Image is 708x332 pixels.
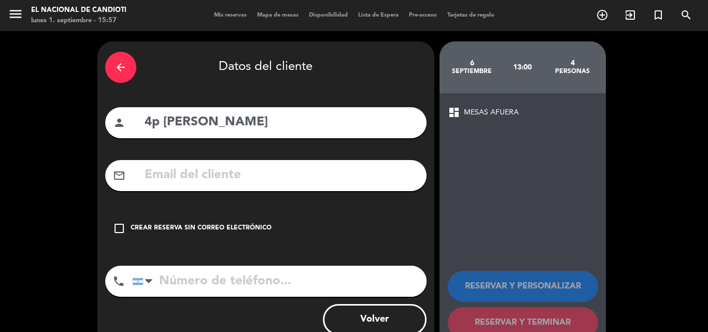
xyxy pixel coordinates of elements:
[132,266,427,297] input: Número de teléfono...
[31,5,126,16] div: El Nacional de Candioti
[680,9,692,21] i: search
[448,106,460,119] span: dashboard
[113,117,125,129] i: person
[497,49,547,85] div: 13:00
[353,12,404,18] span: Lista de Espera
[547,67,598,76] div: personas
[404,12,442,18] span: Pre-acceso
[144,112,419,133] input: Nombre del cliente
[113,222,125,235] i: check_box_outline_blank
[304,12,353,18] span: Disponibilidad
[144,165,419,186] input: Email del cliente
[447,67,498,76] div: septiembre
[447,59,498,67] div: 6
[133,266,157,296] div: Argentina: +54
[105,49,427,85] div: Datos del cliente
[8,6,23,25] button: menu
[252,12,304,18] span: Mapa de mesas
[624,9,636,21] i: exit_to_app
[209,12,252,18] span: Mis reservas
[113,169,125,182] i: mail_outline
[442,12,500,18] span: Tarjetas de regalo
[652,9,664,21] i: turned_in_not
[547,59,598,67] div: 4
[131,223,272,234] div: Crear reserva sin correo electrónico
[31,16,126,26] div: lunes 1. septiembre - 15:57
[115,61,127,74] i: arrow_back
[596,9,608,21] i: add_circle_outline
[8,6,23,22] i: menu
[448,271,598,302] button: RESERVAR Y PERSONALIZAR
[112,275,125,287] i: phone
[464,107,519,119] span: MESAS AFUERA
